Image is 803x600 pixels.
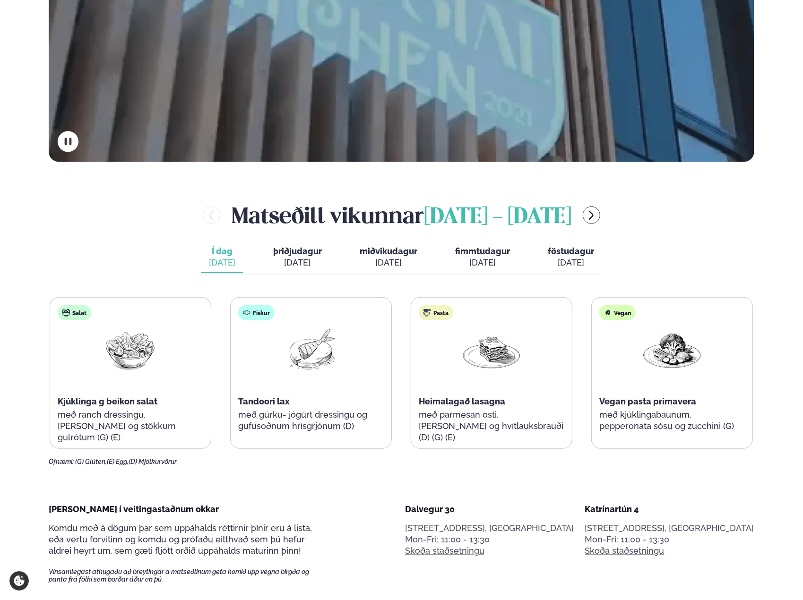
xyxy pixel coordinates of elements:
span: Tandoori lax [238,396,290,406]
p: [STREET_ADDRESS], [GEOGRAPHIC_DATA] [585,523,754,534]
div: Salat [58,305,91,320]
div: [DATE] [273,257,322,268]
p: með parmesan osti, [PERSON_NAME] og hvítlauksbrauði (D) (G) (E) [419,409,564,443]
div: Mon-Fri: 11:00 - 13:30 [405,534,574,545]
div: [DATE] [455,257,510,268]
p: með gúrku- jógúrt dressingu og gufusoðnum hrísgrjónum (D) [238,409,384,432]
a: Skoða staðsetningu [585,545,665,557]
span: Vegan pasta primavera [599,396,696,406]
button: menu-btn-left [203,206,220,224]
span: Komdu með á dögum þar sem uppáhalds réttirnir þínir eru á lista, eða vertu forvitinn og komdu og ... [49,523,312,556]
span: (D) Mjólkurvörur [129,458,177,465]
span: föstudagur [548,246,594,256]
div: Vegan [599,305,636,320]
button: miðvikudagur [DATE] [352,242,425,273]
span: Kjúklinga g beikon salat [58,396,157,406]
button: fimmtudagur [DATE] [448,242,518,273]
button: menu-btn-right [583,206,600,224]
div: Mon-Fri: 11:00 - 13:30 [585,534,754,545]
p: með ranch dressingu, [PERSON_NAME] og stökkum gulrótum (G) (E) [58,409,203,443]
button: Í dag [DATE] [201,242,243,273]
img: pasta.svg [423,309,431,317]
span: Vinsamlegast athugaðu að breytingar á matseðlinum geta komið upp vegna birgða og panta frá fólki ... [49,568,326,583]
img: Lasagna.png [461,328,522,372]
div: [DATE] [360,257,417,268]
span: Ofnæmi: [49,458,74,465]
p: með kjúklingabaunum, pepperonata sósu og zucchini (G) [599,409,745,432]
div: Fiskur [238,305,275,320]
img: Vegan.png [642,328,702,372]
img: salad.svg [62,309,70,317]
span: Heimalagað lasagna [419,396,505,406]
span: miðvikudagur [360,246,417,256]
span: fimmtudagur [455,246,510,256]
div: Pasta [419,305,453,320]
a: Cookie settings [9,571,29,591]
span: [DATE] - [DATE] [424,207,571,228]
button: þriðjudagur [DATE] [266,242,329,273]
span: Í dag [209,246,235,257]
span: þriðjudagur [273,246,322,256]
div: Dalvegur 30 [405,504,574,515]
span: (G) Glúten, [75,458,107,465]
span: [PERSON_NAME] í veitingastaðnum okkar [49,504,219,514]
img: Vegan.svg [604,309,612,317]
div: [DATE] [209,257,235,268]
button: föstudagur [DATE] [540,242,602,273]
img: fish.svg [243,309,250,317]
div: Katrínartún 4 [585,504,754,515]
img: Fish.png [281,328,341,372]
a: Skoða staðsetningu [405,545,484,557]
h2: Matseðill vikunnar [232,200,571,231]
span: (E) Egg, [107,458,129,465]
img: Salad.png [100,328,161,372]
p: [STREET_ADDRESS], [GEOGRAPHIC_DATA] [405,523,574,534]
div: [DATE] [548,257,594,268]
